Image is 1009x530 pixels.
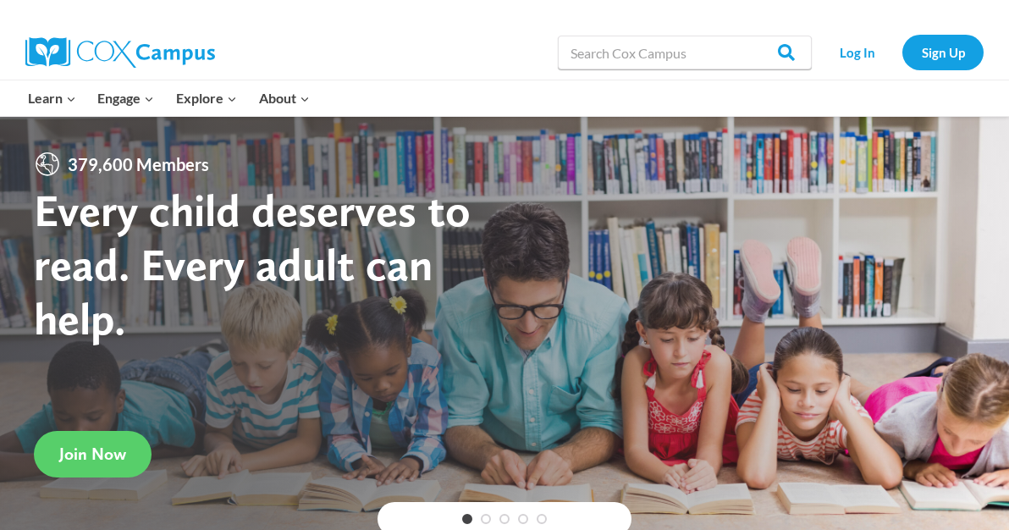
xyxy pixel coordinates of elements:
a: 4 [518,514,528,524]
span: Learn [28,87,76,109]
span: Engage [97,87,154,109]
a: Join Now [34,430,152,477]
a: 2 [481,514,491,524]
a: 1 [462,514,472,524]
a: Log In [820,35,894,69]
nav: Secondary Navigation [820,35,984,69]
input: Search Cox Campus [558,36,812,69]
span: Explore [176,87,237,109]
span: 379,600 Members [61,151,216,178]
nav: Primary Navigation [17,80,320,116]
img: Cox Campus [25,37,215,68]
a: 5 [537,514,547,524]
a: Sign Up [902,35,984,69]
span: About [259,87,310,109]
strong: Every child deserves to read. Every adult can help. [34,183,471,345]
span: Join Now [59,444,126,464]
a: 3 [499,514,510,524]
